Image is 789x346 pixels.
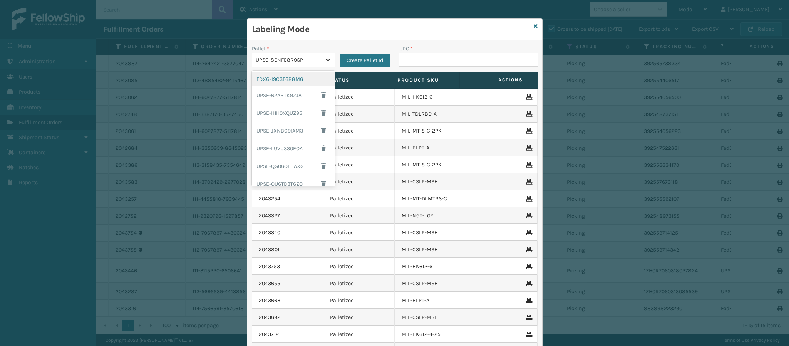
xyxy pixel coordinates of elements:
div: UPSE-QG06OFHAXG [252,157,335,175]
td: Palletized [323,139,395,156]
i: Remove From Pallet [526,230,530,235]
td: MIL-CSLP-MSH [395,173,466,190]
td: MIL-BLPT-A [395,139,466,156]
i: Remove From Pallet [526,315,530,320]
div: UPSE-IHH0XQUZ95 [252,104,335,122]
div: FDXG-I9C3F688M6 [252,72,335,86]
i: Remove From Pallet [526,281,530,286]
td: MIL-HK612-4-25 [395,326,466,343]
i: Remove From Pallet [526,213,530,218]
td: Palletized [323,258,395,275]
td: Palletized [323,224,395,241]
a: 2043254 [259,195,280,203]
h3: Labeling Mode [252,24,531,35]
td: Palletized [323,326,395,343]
td: Palletized [323,207,395,224]
td: MIL-TDLRBD-A [395,106,466,123]
i: Remove From Pallet [526,145,530,151]
td: Palletized [323,292,395,309]
td: MIL-CSLP-MSH [395,241,466,258]
label: Status [328,77,383,84]
td: Palletized [323,309,395,326]
td: Palletized [323,106,395,123]
i: Remove From Pallet [526,298,530,303]
td: Palletized [323,156,395,173]
td: MIL-HK612-6 [395,89,466,106]
td: MIL-MT-5-C-2PK [395,156,466,173]
td: Palletized [323,89,395,106]
a: 2043663 [259,297,280,304]
i: Remove From Pallet [526,196,530,202]
span: Actions [462,74,527,86]
td: MIL-BLPT-A [395,292,466,309]
td: MIL-CSLP-MSH [395,275,466,292]
div: UPSE-QU6TB3T6ZO [252,175,335,193]
label: Product SKU [397,77,452,84]
td: MIL-MT-5-C-2PK [395,123,466,139]
i: Remove From Pallet [526,247,530,252]
i: Remove From Pallet [526,94,530,100]
td: Palletized [323,173,395,190]
a: 2043340 [259,229,280,237]
i: Remove From Pallet [526,162,530,168]
i: Remove From Pallet [526,111,530,117]
td: Palletized [323,123,395,139]
div: UPSE-LUVUS30EOA [252,139,335,157]
td: MIL-NGT-LGY [395,207,466,224]
td: MIL-CSLP-MSH [395,309,466,326]
a: 2043655 [259,280,280,287]
a: 2043327 [259,212,280,220]
a: 2043801 [259,246,280,254]
i: Remove From Pallet [526,128,530,134]
div: UPSE-62ABTK9ZJA [252,86,335,104]
i: Remove From Pallet [526,332,530,337]
i: Remove From Pallet [526,264,530,269]
label: Pallet [252,45,269,53]
td: Palletized [323,275,395,292]
a: 2043753 [259,263,280,270]
td: MIL-CSLP-MSH [395,224,466,241]
label: UPC [399,45,413,53]
div: UPSG-8ENFE8R9SP [256,56,322,64]
td: Palletized [323,241,395,258]
a: 2043692 [259,314,280,321]
a: 2043712 [259,331,279,338]
td: MIL-MT-DLMTRS-C [395,190,466,207]
td: Palletized [323,190,395,207]
div: UPSE-JXNBC9IAM3 [252,122,335,139]
i: Remove From Pallet [526,179,530,185]
td: MIL-HK612-6 [395,258,466,275]
button: Create Pallet Id [340,54,390,67]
